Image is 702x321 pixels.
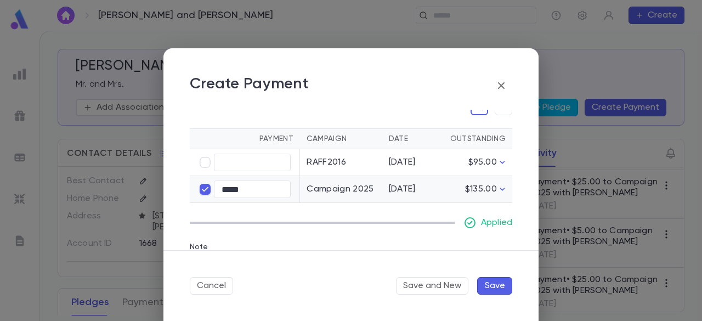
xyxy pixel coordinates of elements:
[481,217,512,228] p: Applied
[190,277,233,295] button: Cancel
[438,129,512,149] th: Outstanding
[389,157,432,168] div: [DATE]
[477,277,512,295] button: Save
[300,129,382,149] th: Campaign
[300,149,382,176] td: RAFF2016
[190,129,300,149] th: Payment
[396,277,468,295] button: Save and New
[389,184,432,195] div: [DATE]
[382,129,438,149] th: Date
[438,149,512,176] td: $95.00
[438,176,512,203] td: $135.00
[300,176,382,203] td: Campaign 2025
[190,243,208,251] label: Note
[190,75,308,97] p: Create Payment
